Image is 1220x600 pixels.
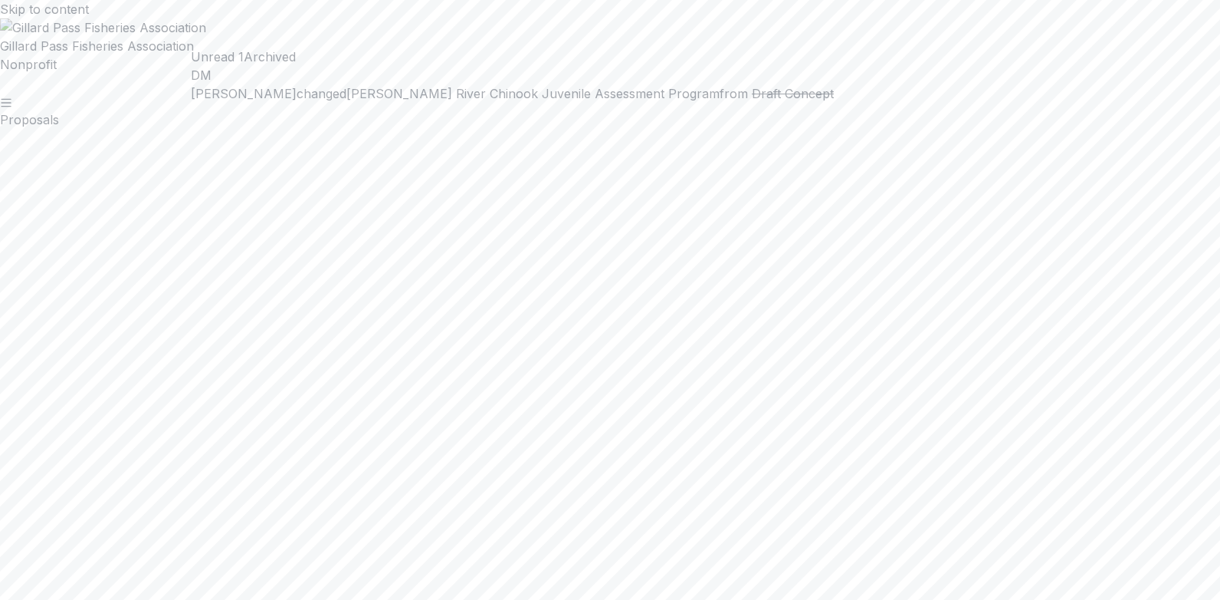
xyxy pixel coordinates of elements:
[244,48,296,66] button: Archived
[346,86,720,101] a: [PERSON_NAME] River Chinook Juvenile Assessment Program
[752,86,834,101] s: Draft Concept
[191,66,834,84] div: Doug McCorquodale
[238,49,244,64] span: 1
[191,48,244,66] button: Unread
[191,86,297,101] span: [PERSON_NAME]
